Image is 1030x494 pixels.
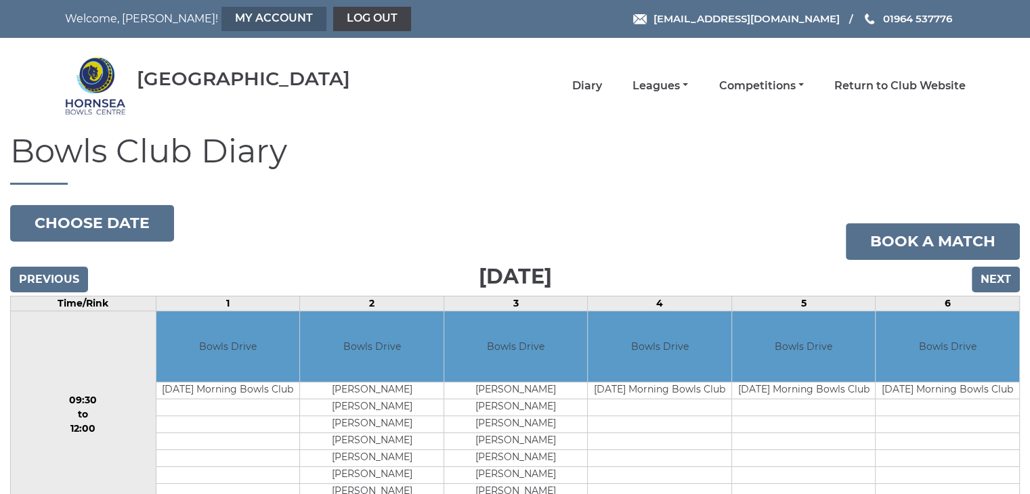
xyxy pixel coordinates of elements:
[300,450,444,467] td: [PERSON_NAME]
[732,311,876,382] td: Bowls Drive
[588,311,731,382] td: Bowls Drive
[10,267,88,292] input: Previous
[300,311,444,382] td: Bowls Drive
[876,311,1019,382] td: Bowls Drive
[588,296,732,311] td: 4
[444,296,588,311] td: 3
[221,7,326,31] a: My Account
[834,78,966,93] a: Return to Club Website
[333,7,411,31] a: Log out
[972,267,1020,292] input: Next
[865,14,874,24] img: Phone us
[444,399,588,416] td: [PERSON_NAME]
[10,205,174,242] button: Choose date
[444,311,588,382] td: Bowls Drive
[300,399,444,416] td: [PERSON_NAME]
[300,416,444,433] td: [PERSON_NAME]
[633,11,839,26] a: Email [EMAIL_ADDRESS][DOMAIN_NAME]
[65,55,126,116] img: Hornsea Bowls Centre
[444,382,588,399] td: [PERSON_NAME]
[137,68,350,89] div: [GEOGRAPHIC_DATA]
[731,296,876,311] td: 5
[882,12,951,25] span: 01964 537776
[444,433,588,450] td: [PERSON_NAME]
[300,467,444,484] td: [PERSON_NAME]
[156,296,300,311] td: 1
[10,133,1020,185] h1: Bowls Club Diary
[876,382,1019,399] td: [DATE] Morning Bowls Club
[65,7,429,31] nav: Welcome, [PERSON_NAME]!
[732,382,876,399] td: [DATE] Morning Bowls Club
[11,296,156,311] td: Time/Rink
[846,223,1020,260] a: Book a match
[300,433,444,450] td: [PERSON_NAME]
[653,12,839,25] span: [EMAIL_ADDRESS][DOMAIN_NAME]
[633,14,647,24] img: Email
[718,78,803,93] a: Competitions
[156,382,300,399] td: [DATE] Morning Bowls Club
[300,382,444,399] td: [PERSON_NAME]
[876,296,1020,311] td: 6
[156,311,300,382] td: Bowls Drive
[588,382,731,399] td: [DATE] Morning Bowls Club
[632,78,688,93] a: Leagues
[572,78,602,93] a: Diary
[300,296,444,311] td: 2
[444,450,588,467] td: [PERSON_NAME]
[444,416,588,433] td: [PERSON_NAME]
[444,467,588,484] td: [PERSON_NAME]
[863,11,951,26] a: Phone us 01964 537776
